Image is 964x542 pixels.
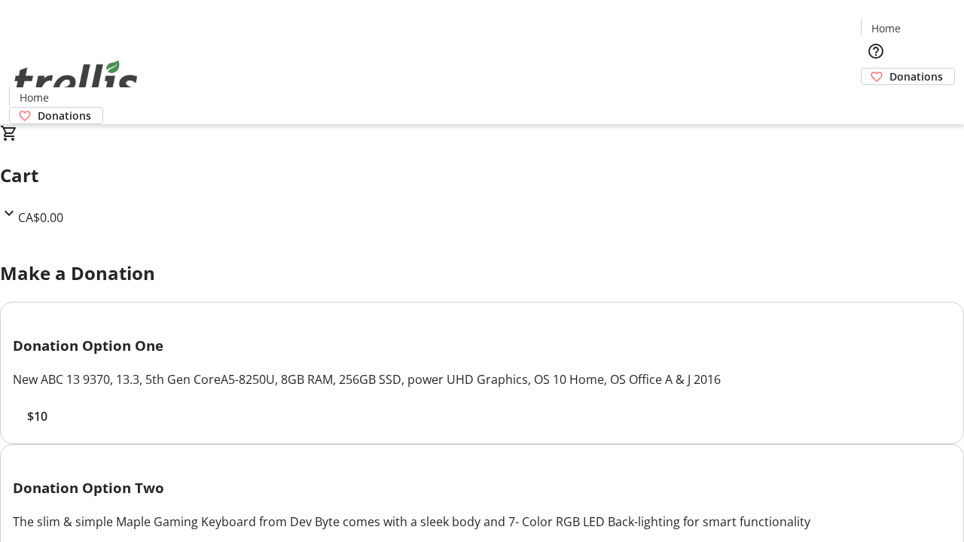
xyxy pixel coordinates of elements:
div: New ABC 13 9370, 13.3, 5th Gen CoreA5-8250U, 8GB RAM, 256GB SSD, power UHD Graphics, OS 10 Home, ... [13,370,951,388]
button: $10 [13,407,61,425]
h3: Donation Option Two [13,477,951,498]
a: Home [862,20,910,36]
span: CA$0.00 [18,209,63,226]
span: Home [20,90,49,105]
button: Cart [861,85,891,115]
span: Donations [38,108,91,123]
a: Donations [861,68,955,85]
span: $10 [27,407,47,425]
span: Home [871,20,901,36]
h3: Donation Option One [13,335,951,356]
img: Orient E2E Organization SdwJoS00mz's Logo [9,44,143,119]
span: Donations [889,69,943,84]
a: Donations [9,107,103,124]
a: Home [10,90,58,105]
button: Help [861,36,891,66]
div: The slim & simple Maple Gaming Keyboard from Dev Byte comes with a sleek body and 7- Color RGB LE... [13,513,951,531]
